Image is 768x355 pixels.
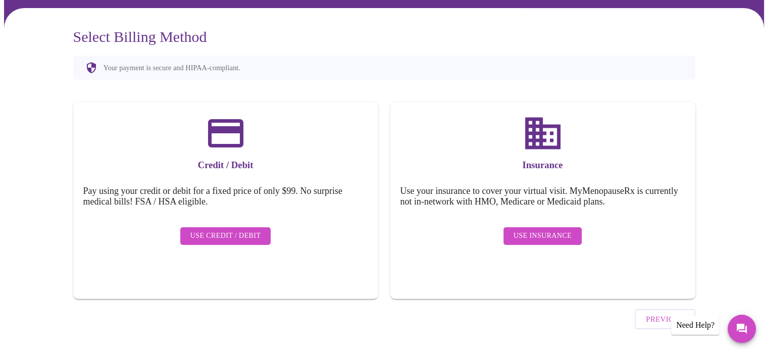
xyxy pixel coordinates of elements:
span: Use Insurance [514,230,572,242]
button: Previous [635,309,695,329]
button: Use Credit / Debit [180,227,271,245]
span: Use Credit / Debit [190,230,261,242]
button: Messages [728,315,756,343]
h3: Credit / Debit [83,160,368,171]
span: Previous [646,313,684,326]
h5: Pay using your credit or debit for a fixed price of only $99. No surprise medical bills! FSA / HS... [83,186,368,207]
button: Use Insurance [503,227,582,245]
h3: Select Billing Method [73,28,695,45]
h5: Use your insurance to cover your virtual visit. MyMenopauseRx is currently not in-network with HM... [400,186,685,207]
h3: Insurance [400,160,685,171]
div: Need Help? [671,316,720,335]
p: Your payment is secure and HIPAA-compliant. [104,64,240,72]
